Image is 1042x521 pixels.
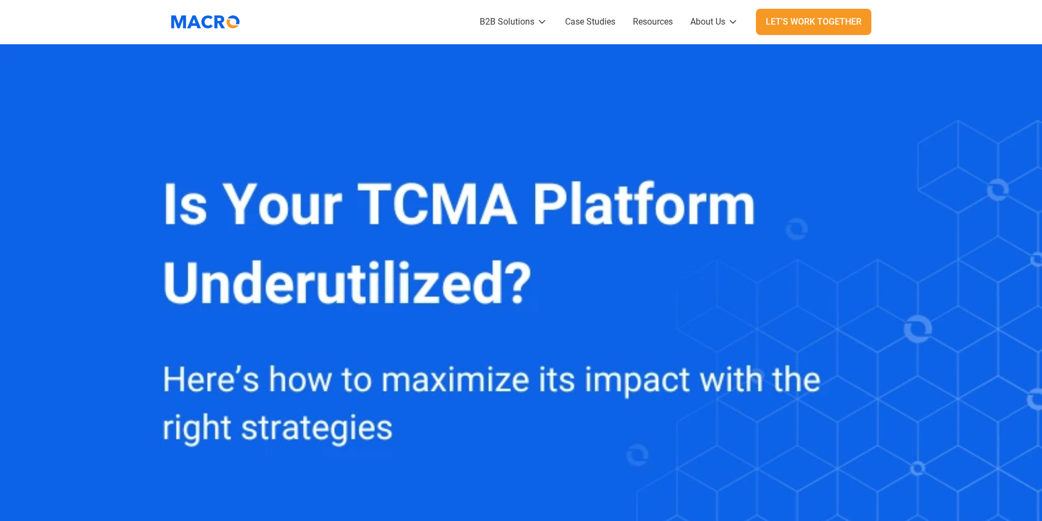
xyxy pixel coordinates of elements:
div: About Us [690,15,725,28]
img: Macromator Logo [166,8,245,36]
div: Let's Work Together [766,15,861,28]
a: Let's Work Together [756,9,871,35]
div: B2B Solutions [480,15,534,28]
a: home [171,8,248,36]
